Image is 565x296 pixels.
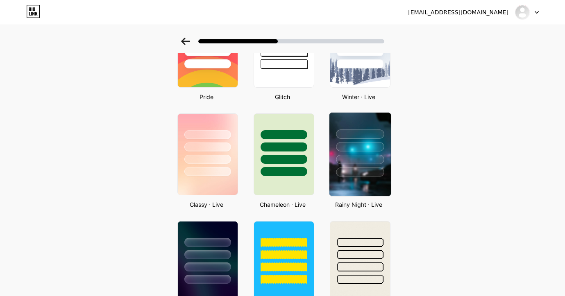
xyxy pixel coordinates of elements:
[515,5,530,20] img: lynxdang
[251,200,314,209] div: Chameleon · Live
[327,93,390,101] div: Winter · Live
[329,113,390,196] img: rainy_night.jpg
[175,93,238,101] div: Pride
[175,200,238,209] div: Glassy · Live
[251,93,314,101] div: Glitch
[408,8,508,17] div: [EMAIL_ADDRESS][DOMAIN_NAME]
[327,200,390,209] div: Rainy Night · Live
